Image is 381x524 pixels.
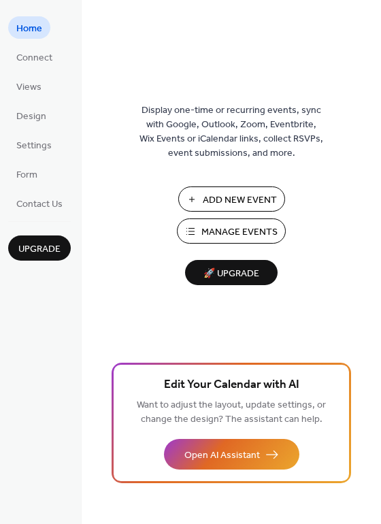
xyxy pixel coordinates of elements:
[164,376,299,395] span: Edit Your Calendar with AI
[178,186,285,212] button: Add New Event
[203,193,277,208] span: Add New Event
[8,192,71,214] a: Contact Us
[164,439,299,470] button: Open AI Assistant
[16,139,52,153] span: Settings
[16,197,63,212] span: Contact Us
[8,235,71,261] button: Upgrade
[16,110,46,124] span: Design
[18,242,61,257] span: Upgrade
[8,75,50,97] a: Views
[8,104,54,127] a: Design
[16,168,37,182] span: Form
[16,80,42,95] span: Views
[137,396,326,429] span: Want to adjust the layout, update settings, or change the design? The assistant can help.
[8,133,60,156] a: Settings
[193,265,269,283] span: 🚀 Upgrade
[177,218,286,244] button: Manage Events
[184,448,260,463] span: Open AI Assistant
[139,103,323,161] span: Display one-time or recurring events, sync with Google, Outlook, Zoom, Eventbrite, Wix Events or ...
[201,225,278,240] span: Manage Events
[8,16,50,39] a: Home
[16,22,42,36] span: Home
[8,163,46,185] a: Form
[16,51,52,65] span: Connect
[185,260,278,285] button: 🚀 Upgrade
[8,46,61,68] a: Connect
